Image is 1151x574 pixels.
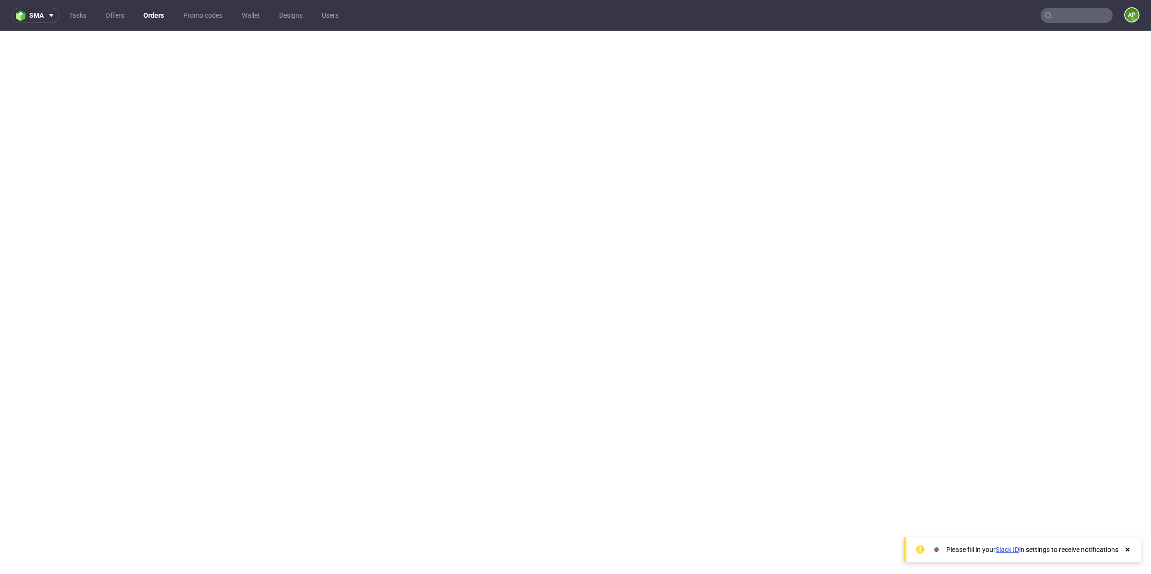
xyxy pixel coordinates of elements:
span: sma [29,12,44,19]
div: Please fill in your in settings to receive notifications [946,545,1118,554]
a: Tasks [63,8,92,23]
a: Orders [138,8,170,23]
img: Slack [932,545,941,554]
figcaption: AP [1125,8,1139,22]
img: logo [16,10,29,21]
a: Users [316,8,344,23]
a: Slack ID [996,546,1019,553]
a: Offers [100,8,130,23]
a: Designs [273,8,308,23]
a: Promo codes [177,8,228,23]
a: Wallet [236,8,266,23]
button: sma [12,8,59,23]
